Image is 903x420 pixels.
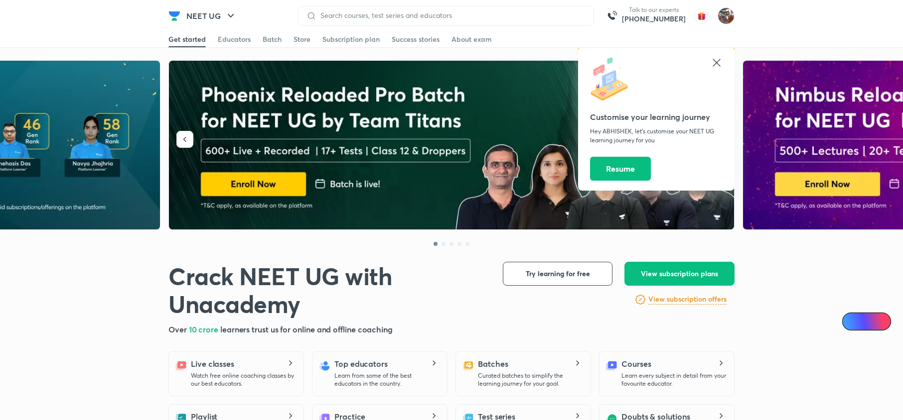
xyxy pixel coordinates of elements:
[648,294,727,306] a: View subscription offers
[648,294,727,305] h6: View subscription offers
[392,31,440,47] a: Success stories
[168,31,206,47] a: Get started
[622,14,686,24] a: [PHONE_NUMBER]
[859,317,885,325] span: Ai Doubts
[294,34,310,44] div: Store
[526,269,590,279] span: Try learning for free
[316,11,586,19] input: Search courses, test series and educators
[168,262,487,317] h1: Crack NEET UG with Unacademy
[478,372,583,388] p: Curated batches to simplify the learning journey for your goal.
[641,269,718,279] span: View subscription plans
[590,111,723,123] h5: Customise your learning journey
[191,358,234,370] h5: Live classes
[451,31,492,47] a: About exam
[622,6,686,14] p: Talk to our experts
[189,324,220,334] span: 10 crore
[621,358,651,370] h5: Courses
[848,317,856,325] img: Icon
[624,262,735,286] button: View subscription plans
[718,7,735,24] img: ABHISHEK KUMAR
[392,34,440,44] div: Success stories
[590,57,635,102] img: icon
[590,157,651,181] button: Resume
[294,31,310,47] a: Store
[218,31,251,47] a: Educators
[168,10,180,22] img: Company Logo
[478,358,508,370] h5: Batches
[322,31,380,47] a: Subscription plan
[842,313,891,330] a: Ai Doubts
[322,34,380,44] div: Subscription plan
[590,127,723,145] p: Hey ABHISHEK, let’s customise your NEET UG learning journey for you
[334,372,439,388] p: Learn from some of the best educators in the country.
[263,34,282,44] div: Batch
[218,34,251,44] div: Educators
[694,8,710,24] img: avatar
[168,324,189,334] span: Over
[451,34,492,44] div: About exam
[180,6,243,26] button: NEET UG
[503,262,612,286] button: Try learning for free
[220,324,393,334] span: learners trust us for online and offline coaching
[602,6,622,26] img: call-us
[334,358,388,370] h5: Top educators
[621,372,726,388] p: Learn every subject in detail from your favourite educator.
[263,31,282,47] a: Batch
[168,34,206,44] div: Get started
[191,372,296,388] p: Watch free online coaching classes by our best educators.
